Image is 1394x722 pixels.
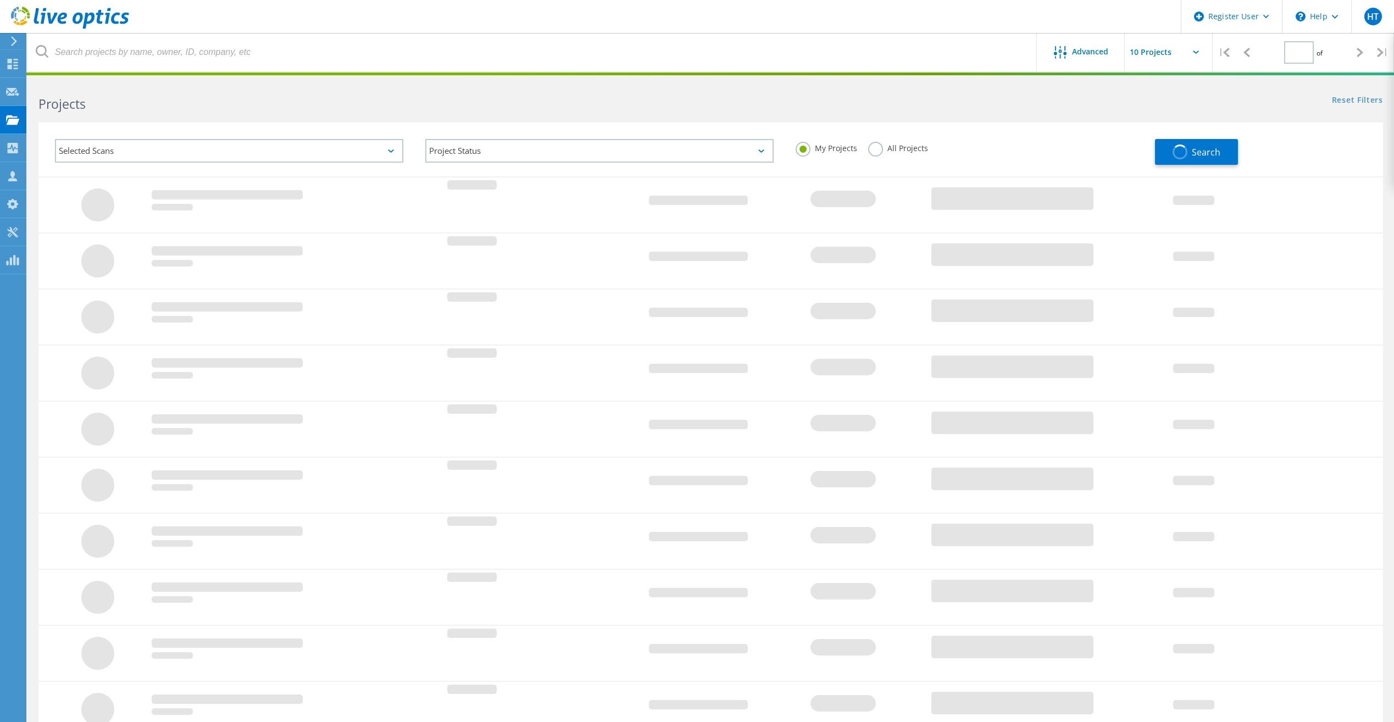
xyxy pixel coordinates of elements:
b: Projects [38,95,86,113]
span: HT [1367,12,1379,21]
input: Search projects by name, owner, ID, company, etc [27,33,1037,71]
div: Selected Scans [55,139,403,163]
div: | [1213,33,1235,72]
span: of [1317,48,1323,58]
label: All Projects [868,142,928,152]
div: | [1371,33,1394,72]
span: Search [1192,146,1220,158]
label: My Projects [796,142,857,152]
div: Project Status [425,139,774,163]
a: Reset Filters [1332,96,1383,105]
span: Advanced [1072,48,1108,55]
svg: \n [1296,12,1306,21]
a: Live Optics Dashboard [11,23,129,31]
button: Search [1155,139,1238,165]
